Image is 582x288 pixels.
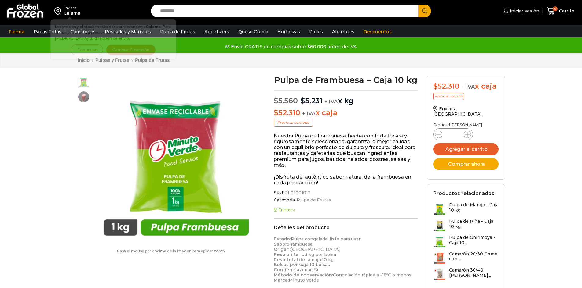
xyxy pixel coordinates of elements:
span: Iniciar sesión [508,8,539,14]
p: Los precios y el stock mostrados corresponden a . Para ver disponibilidad y precios en otras regi... [55,24,172,41]
span: Categoría: [274,197,418,203]
p: Precio al contado [274,119,313,126]
bdi: 5.560 [274,96,298,105]
span: Carrito [558,8,574,14]
h2: Detalles del producto [274,225,418,230]
strong: Peso unitario: [274,252,306,257]
a: Pulpas y Frutas [95,57,130,63]
h3: Pulpa de Chirimoya - Caja 10... [449,235,499,245]
strong: Método de conservación: [274,272,333,278]
a: Enviar a [GEOGRAPHIC_DATA] [433,106,482,117]
span: pulpa-frambuesa [78,76,90,88]
a: Descuentos [361,26,395,37]
p: x caja [274,108,418,117]
span: + IVA [324,98,338,105]
span: $ [433,82,438,91]
a: Iniciar sesión [502,5,539,17]
span: $ [301,96,305,105]
strong: Estado: [274,236,291,242]
a: Abarrotes [329,26,357,37]
h3: Pulpa de Mango - Caja 10 kg [449,202,499,213]
a: Pulpa de Piña - Caja 10 kg [433,219,499,232]
span: + IVA [462,84,475,90]
button: Cambiar Dirección [106,44,156,55]
span: $ [274,108,278,117]
button: Agregar al carrito [433,143,499,155]
strong: Marca: [274,277,289,283]
strong: Contiene azúcar [274,267,312,272]
a: Camarón 26/30 Crudo con... [433,251,499,265]
p: En stock [274,208,418,212]
a: Pollos [306,26,326,37]
span: 0 [553,6,558,11]
bdi: 52.310 [274,108,300,117]
a: 0 Carrito [545,4,576,18]
a: Pulpa de Frutas [135,57,170,63]
span: PL01001012 [284,190,311,195]
strong: Calama [146,24,161,29]
strong: Sabor: [274,241,288,247]
p: Cantidad [PERSON_NAME] [433,123,499,127]
span: + IVA [302,110,316,116]
img: pulpa-frambuesa [93,76,261,243]
span: $ [274,96,278,105]
a: Inicio [77,57,90,63]
h3: Camarón 36/40 [PERSON_NAME]... [449,268,499,278]
div: Enviar a [64,6,80,10]
button: Comprar ahora [433,158,499,170]
div: x caja [433,82,499,91]
bdi: 5.231 [301,96,322,105]
div: 1 / 2 [93,76,261,243]
nav: Breadcrumb [77,57,170,63]
h1: Pulpa de Frambuesa – Caja 10 kg [274,76,418,84]
a: Pulpa de Frutas [157,26,198,37]
p: Nuestra Pulpa de Frambuesa, hecha con fruta fresca y rigurosamente seleccionada, garantiza la mej... [274,133,418,168]
bdi: 52.310 [433,82,459,91]
a: Camarón 36/40 [PERSON_NAME]... [433,268,499,281]
a: Pulpa de Mango - Caja 10 kg [433,202,499,215]
img: address-field-icon.svg [54,6,64,16]
h3: Pulpa de Piña - Caja 10 kg [449,219,499,229]
a: Pulpa de Chirimoya - Caja 10... [433,235,499,248]
input: Product quantity [447,130,459,139]
h3: Camarón 26/30 Crudo con... [449,251,499,262]
button: Continuar [71,44,103,55]
a: Hortalizas [274,26,303,37]
a: Pulpa de Frutas [296,197,331,203]
a: Tienda [5,26,27,37]
span: SKU: [274,190,418,195]
strong: Bolsas por caja: [274,262,309,267]
p: Pasa el mouse por encima de la imagen para aplicar zoom [77,249,265,253]
p: ¡Disfruta del auténtico sabor natural de la frambuesa en cada preparación! [274,174,418,186]
a: Queso Crema [235,26,271,37]
h2: Productos relacionados [433,190,494,196]
span: jugo-frambuesa [78,91,90,103]
p: Precio al contado [433,93,464,100]
strong: Origen: [274,247,291,252]
p: x kg [274,90,418,105]
div: Calama [64,10,80,16]
button: Search button [418,5,431,17]
strong: Peso total de la caja: [274,257,322,262]
p: Pulpa congelada, lista para usar Frambuesa [GEOGRAPHIC_DATA] 1 kg por bolsa 10 kg 10 bolsas : Sí ... [274,236,418,283]
a: Appetizers [201,26,232,37]
a: Papas Fritas [31,26,64,37]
